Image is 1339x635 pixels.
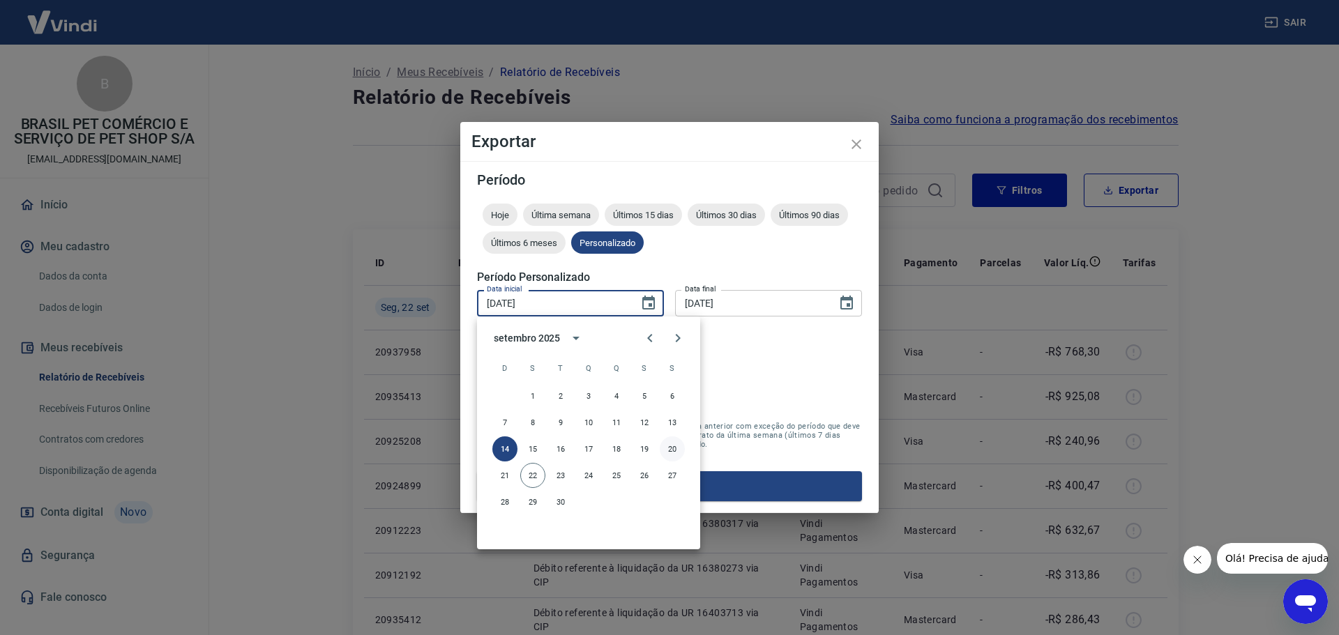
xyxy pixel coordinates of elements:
[833,289,861,317] button: Choose date, selected date is 22 de set de 2025
[576,463,601,488] button: 24
[660,436,685,461] button: 20
[605,210,682,220] span: Últimos 15 dias
[660,410,685,435] button: 13
[660,354,685,382] span: sábado
[571,231,644,254] div: Personalizado
[483,204,517,226] div: Hoje
[477,270,862,284] h5: Período Personalizado
[632,354,657,382] span: sexta-feira
[660,383,685,408] button: 6
[1283,579,1328,624] iframe: Botão para abrir a janela de mensagens
[523,210,599,220] span: Última semana
[492,410,517,435] button: 7
[548,489,573,514] button: 30
[477,290,629,316] input: DD/MM/YYYY
[520,354,545,382] span: segunda-feira
[520,436,545,461] button: 15
[548,383,573,408] button: 2
[548,410,573,435] button: 9
[688,210,765,220] span: Últimos 30 dias
[492,354,517,382] span: domingo
[1183,546,1211,574] iframe: Fechar mensagem
[635,289,663,317] button: Choose date, selected date is 14 de set de 2025
[576,410,601,435] button: 10
[471,133,868,150] h4: Exportar
[520,410,545,435] button: 8
[520,383,545,408] button: 1
[840,128,873,161] button: close
[571,238,644,248] span: Personalizado
[632,383,657,408] button: 5
[564,326,588,350] button: calendar view is open, switch to year view
[664,324,692,352] button: Next month
[688,204,765,226] div: Últimos 30 dias
[771,204,848,226] div: Últimos 90 dias
[675,290,827,316] input: DD/MM/YYYY
[604,354,629,382] span: quinta-feira
[520,489,545,514] button: 29
[576,436,601,461] button: 17
[492,463,517,488] button: 21
[483,238,566,248] span: Últimos 6 meses
[604,463,629,488] button: 25
[632,436,657,461] button: 19
[483,210,517,220] span: Hoje
[604,383,629,408] button: 4
[477,173,862,187] h5: Período
[548,354,573,382] span: terça-feira
[660,463,685,488] button: 27
[520,463,545,488] button: 22
[632,410,657,435] button: 12
[548,463,573,488] button: 23
[548,436,573,461] button: 16
[483,231,566,254] div: Últimos 6 meses
[604,436,629,461] button: 18
[771,210,848,220] span: Últimos 90 dias
[492,436,517,461] button: 14
[632,463,657,488] button: 26
[487,284,522,294] label: Data inicial
[605,204,682,226] div: Últimos 15 dias
[576,383,601,408] button: 3
[604,410,629,435] button: 11
[576,354,601,382] span: quarta-feira
[8,10,117,21] span: Olá! Precisa de ajuda?
[685,284,716,294] label: Data final
[523,204,599,226] div: Última semana
[636,324,664,352] button: Previous month
[1217,543,1328,574] iframe: Mensagem da empresa
[492,489,517,514] button: 28
[494,331,560,346] div: setembro 2025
